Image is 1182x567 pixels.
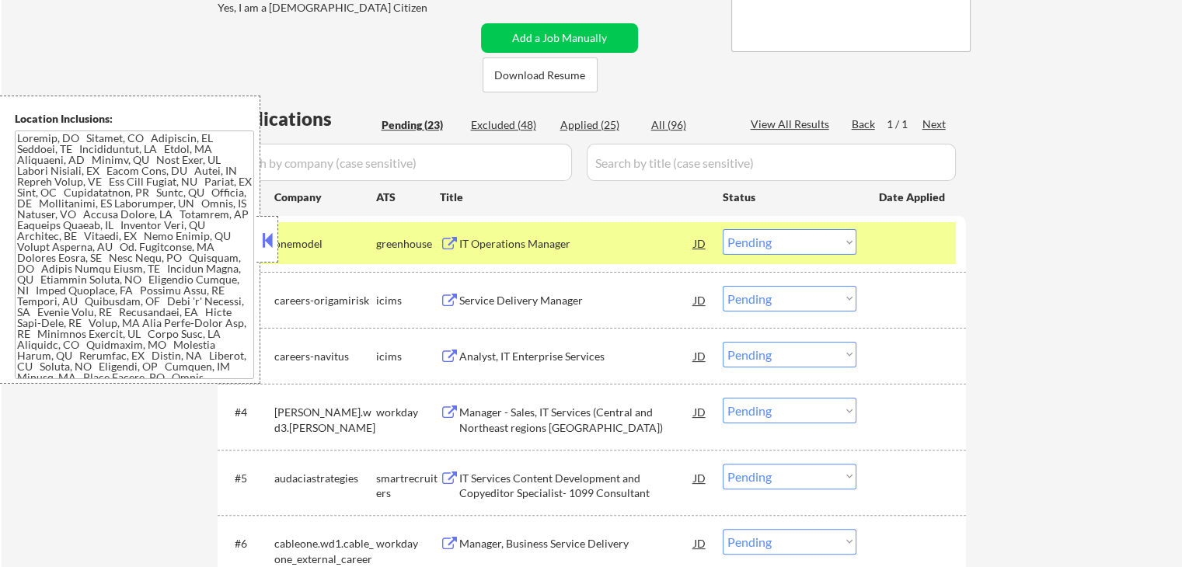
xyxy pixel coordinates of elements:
[235,405,262,420] div: #4
[222,144,572,181] input: Search by company (case sensitive)
[692,286,708,314] div: JD
[376,349,440,364] div: icims
[274,405,376,435] div: [PERSON_NAME].wd3.[PERSON_NAME]
[692,229,708,257] div: JD
[723,183,856,210] div: Status
[471,117,549,133] div: Excluded (48)
[376,405,440,420] div: workday
[274,236,376,252] div: onemodel
[879,190,947,205] div: Date Applied
[459,471,694,501] div: IT Services Content Development and Copyeditor Specialist- 1099 Consultant
[222,110,376,128] div: Applications
[274,349,376,364] div: careers-navitus
[692,342,708,370] div: JD
[274,471,376,486] div: audaciastrategies
[459,293,694,308] div: Service Delivery Manager
[751,117,834,132] div: View All Results
[459,236,694,252] div: IT Operations Manager
[382,117,459,133] div: Pending (23)
[376,236,440,252] div: greenhouse
[440,190,708,205] div: Title
[459,405,694,435] div: Manager - Sales, IT Services (Central and Northeast regions [GEOGRAPHIC_DATA])
[376,190,440,205] div: ATS
[274,293,376,308] div: careers-origamirisk
[15,111,254,127] div: Location Inclusions:
[481,23,638,53] button: Add a Job Manually
[459,536,694,551] div: Manager, Business Service Delivery
[692,398,708,426] div: JD
[560,117,638,133] div: Applied (25)
[651,117,729,133] div: All (96)
[376,536,440,551] div: workday
[587,144,956,181] input: Search by title (case sensitive)
[852,117,877,132] div: Back
[692,529,708,557] div: JD
[376,293,440,308] div: icims
[274,190,376,205] div: Company
[887,117,922,132] div: 1 / 1
[376,471,440,501] div: smartrecruiters
[922,117,947,132] div: Next
[235,536,262,551] div: #6
[235,471,262,486] div: #5
[692,464,708,492] div: JD
[459,349,694,364] div: Analyst, IT Enterprise Services
[483,57,598,92] button: Download Resume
